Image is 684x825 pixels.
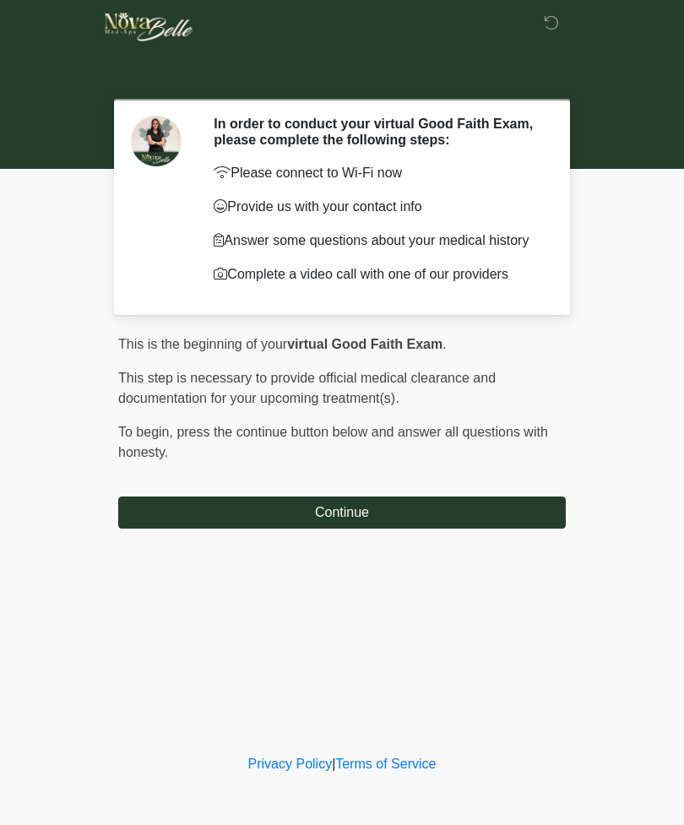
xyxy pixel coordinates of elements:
a: Terms of Service [335,757,436,771]
span: To begin, [118,425,176,439]
img: Agent Avatar [131,116,182,166]
span: . [442,337,446,351]
strong: virtual Good Faith Exam [287,337,442,351]
h1: ‎ ‎ [106,61,578,92]
h2: In order to conduct your virtual Good Faith Exam, please complete the following steps: [214,116,540,148]
p: Complete a video call with one of our providers [214,264,540,285]
a: Privacy Policy [248,757,333,771]
a: | [332,757,335,771]
span: This is the beginning of your [118,337,287,351]
span: This step is necessary to provide official medical clearance and documentation for your upcoming ... [118,371,496,405]
p: Provide us with your contact info [214,197,540,217]
span: press the continue button below and answer all questions with honesty. [118,425,548,459]
button: Continue [118,497,566,529]
p: Answer some questions about your medical history [214,231,540,251]
p: Please connect to Wi-Fi now [214,163,540,183]
img: Novabelle medspa Logo [101,13,197,41]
